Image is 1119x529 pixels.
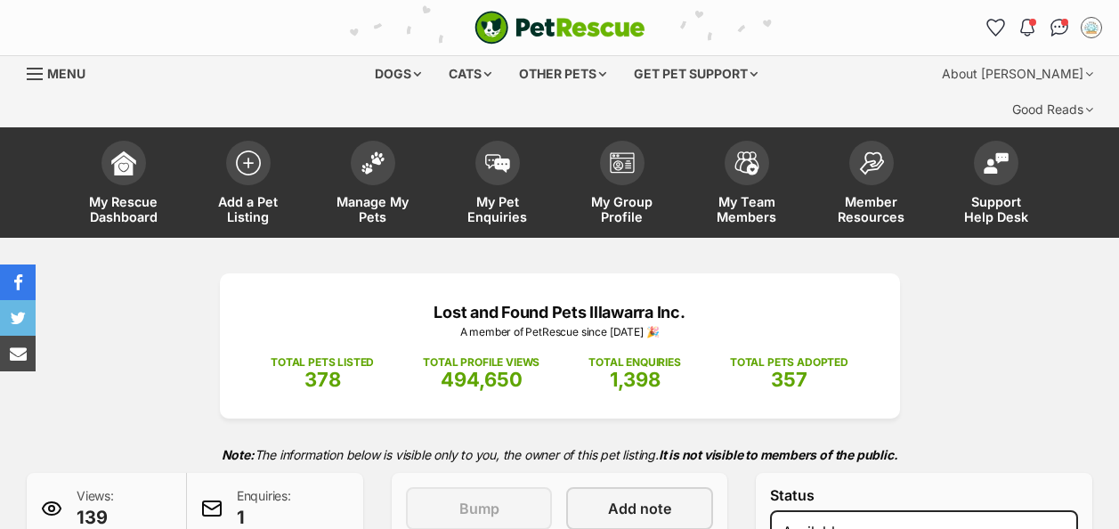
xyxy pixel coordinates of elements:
div: Dogs [362,56,434,92]
span: 357 [771,368,807,391]
span: Support Help Desk [956,194,1036,224]
img: member-resources-icon-8e73f808a243e03378d46382f2149f9095a855e16c252ad45f914b54edf8863c.svg [859,151,884,175]
img: manage-my-pets-icon-02211641906a0b7f246fdf0571729dbe1e7629f14944591b6c1af311fb30b64b.svg [361,151,385,175]
div: Get pet support [621,56,770,92]
strong: It is not visible to members of the public. [659,447,898,462]
a: Manage My Pets [311,132,435,238]
span: My Team Members [707,194,787,224]
p: A member of PetRescue since [DATE] 🎉 [247,324,873,340]
p: TOTAL PETS LISTED [271,354,374,370]
div: Cats [436,56,504,92]
span: Menu [47,66,85,81]
a: Support Help Desk [934,132,1058,238]
a: My Team Members [685,132,809,238]
span: Member Resources [831,194,912,224]
div: About [PERSON_NAME] [929,56,1106,92]
a: Favourites [981,13,1010,42]
span: My Group Profile [582,194,662,224]
img: dashboard-icon-eb2f2d2d3e046f16d808141f083e7271f6b2e854fb5c12c21221c1fb7104beca.svg [111,151,136,175]
span: Add note [608,498,671,519]
span: My Pet Enquiries [458,194,538,224]
img: help-desk-icon-fdf02630f3aa405de69fd3d07c3f3aa587a6932b1a1747fa1d2bba05be0121f9.svg [984,152,1009,174]
a: My Pet Enquiries [435,132,560,238]
p: TOTAL ENQUIRIES [588,354,680,370]
span: My Rescue Dashboard [84,194,164,224]
p: The information below is visible only to you, the owner of this pet listing. [27,436,1092,473]
span: 494,650 [441,368,523,391]
img: logo-cat-932fe2b9b8326f06289b0f2fb663e598f794de774fb13d1741a6617ecf9a85b4.svg [474,11,645,45]
div: Other pets [507,56,619,92]
button: Notifications [1013,13,1042,42]
img: team-members-icon-5396bd8760b3fe7c0b43da4ab00e1e3bb1a5d9ba89233759b79545d2d3fc5d0d.svg [734,151,759,175]
strong: Note: [222,447,255,462]
span: 378 [304,368,341,391]
img: Anne McNaughton profile pic [1083,19,1100,37]
p: TOTAL PROFILE VIEWS [423,354,539,370]
a: Add a Pet Listing [186,132,311,238]
p: TOTAL PETS ADOPTED [730,354,848,370]
button: My account [1077,13,1106,42]
a: Menu [27,56,98,88]
img: pet-enquiries-icon-7e3ad2cf08bfb03b45e93fb7055b45f3efa6380592205ae92323e6603595dc1f.svg [485,154,510,174]
a: Conversations [1045,13,1074,42]
a: Member Resources [809,132,934,238]
label: Status [770,487,1078,503]
a: My Group Profile [560,132,685,238]
a: My Rescue Dashboard [61,132,186,238]
div: Good Reads [1000,92,1106,127]
span: Add a Pet Listing [208,194,288,224]
span: 1,398 [610,368,661,391]
span: Bump [459,498,499,519]
img: notifications-46538b983faf8c2785f20acdc204bb7945ddae34d4c08c2a6579f10ce5e182be.svg [1020,19,1034,37]
a: PetRescue [474,11,645,45]
ul: Account quick links [981,13,1106,42]
img: group-profile-icon-3fa3cf56718a62981997c0bc7e787c4b2cf8bcc04b72c1350f741eb67cf2f40e.svg [610,152,635,174]
span: Manage My Pets [333,194,413,224]
img: add-pet-listing-icon-0afa8454b4691262ce3f59096e99ab1cd57d4a30225e0717b998d2c9b9846f56.svg [236,151,261,175]
img: chat-41dd97257d64d25036548639549fe6c8038ab92f7586957e7f3b1b290dea8141.svg [1050,19,1069,37]
p: Lost and Found Pets Illawarra Inc. [247,300,873,324]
